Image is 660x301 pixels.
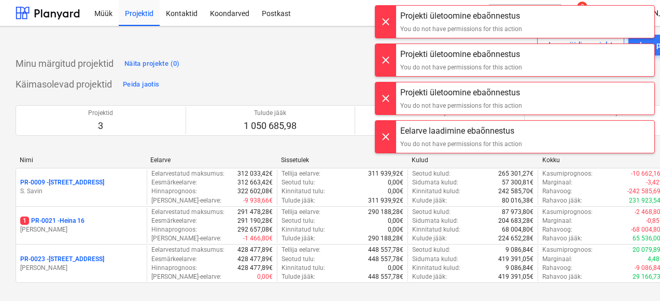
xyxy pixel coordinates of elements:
p: 448 557,78€ [368,255,403,264]
p: 265 301,27€ [498,169,533,178]
div: Nimi [20,156,142,164]
div: Projekti ületoomine ebaõnnestus [400,48,522,61]
p: 419 391,05€ [498,273,533,281]
p: Seotud kulud : [412,246,451,254]
p: Rahavoo jääk : [542,234,582,243]
span: 1 [20,217,29,225]
p: Rahavoo jääk : [542,273,582,281]
p: 0,00€ [388,217,403,225]
p: Tellija eelarve : [282,208,320,217]
p: S. Savin [20,187,143,196]
p: Tellija eelarve : [282,246,320,254]
p: [PERSON_NAME] [20,264,143,273]
div: 1PR-0021 -Heina 16[PERSON_NAME] [20,217,143,234]
p: Kasumiprognoos : [542,246,593,254]
p: Seotud tulu : [282,255,315,264]
p: 9 086,84€ [505,264,533,273]
button: Näita projekte (0) [122,55,182,72]
p: 0,00€ [388,264,403,273]
p: Kulude jääk : [412,196,447,205]
p: Tulude jääk : [282,234,315,243]
p: Kinnitatud kulud : [412,225,460,234]
p: 428 477,89€ [237,255,273,264]
p: [PERSON_NAME]-eelarve : [151,234,221,243]
div: Eelarve [150,156,273,164]
p: Tellija eelarve : [282,169,320,178]
p: Eelarvestatud maksumus : [151,246,224,254]
div: You do not have permissions for this action [400,139,522,149]
div: Kulud [412,156,534,164]
p: Marginaal : [542,178,572,187]
div: Projekti ületoomine ebaõnnestus [400,87,522,99]
p: Hinnaprognoos : [151,225,197,234]
p: [PERSON_NAME]-eelarve : [151,196,221,205]
p: 0,00€ [388,187,403,196]
p: 292 657,08€ [237,225,273,234]
p: Eesmärkeelarve : [151,255,197,264]
div: PR-0023 -[STREET_ADDRESS][PERSON_NAME] [20,255,143,273]
p: Eesmärkeelarve : [151,178,197,187]
p: 224 652,28€ [498,234,533,243]
p: 242 585,70€ [498,187,533,196]
p: Kasumiprognoos : [542,208,593,217]
p: 87 973,80€ [502,208,533,217]
div: You do not have permissions for this action [400,24,522,34]
p: 290 188,28€ [368,234,403,243]
p: Kinnitatud tulu : [282,264,325,273]
p: Eesmärkeelarve : [151,217,197,225]
p: Hinnaprognoos : [151,187,197,196]
p: Marginaal : [542,255,572,264]
p: 311 939,92€ [368,169,403,178]
p: 68 004,80€ [502,225,533,234]
p: 428 477,89€ [237,264,273,273]
p: Eelarvestatud maksumus : [151,169,224,178]
p: Seotud tulu : [282,217,315,225]
p: Kinnitatud kulud : [412,264,460,273]
p: 322 602,08€ [237,187,273,196]
p: 419 391,05€ [498,255,533,264]
div: You do not have permissions for this action [400,101,522,110]
p: 0,00€ [257,273,273,281]
p: 312 033,42€ [237,169,273,178]
p: Tulude jääk : [282,196,315,205]
p: Kinnitatud tulu : [282,225,325,234]
p: 428 477,89€ [237,246,273,254]
div: PR-0009 -[STREET_ADDRESS]S. Savin [20,178,143,196]
p: Hinnaprognoos : [151,264,197,273]
div: Näita projekte (0) [124,58,180,70]
p: 291 478,28€ [237,208,273,217]
p: 204 683,28€ [498,217,533,225]
p: PR-0021 - Heina 16 [20,217,85,225]
p: Seotud kulud : [412,169,451,178]
p: Sidumata kulud : [412,178,458,187]
button: Peida jaotis [120,76,162,93]
p: Sidumata kulud : [412,255,458,264]
p: 448 557,78€ [368,273,403,281]
p: [PERSON_NAME]-eelarve : [151,273,221,281]
p: 448 557,78€ [368,246,403,254]
p: Tulude jääk [244,109,297,118]
p: Projektid [88,109,113,118]
p: Minu märgitud projektid [16,58,114,70]
p: Kulude jääk : [412,273,447,281]
p: 0,00€ [388,225,403,234]
p: 9 086,84€ [505,246,533,254]
p: PR-0023 - [STREET_ADDRESS] [20,255,104,264]
p: 1 050 685,98 [244,120,297,132]
p: Marginaal : [542,217,572,225]
p: Tulude jääk : [282,273,315,281]
div: Sissetulek [281,156,403,164]
iframe: Chat Widget [608,251,660,301]
p: 0,00€ [388,178,403,187]
p: 57 300,81€ [502,178,533,187]
p: Kulude jääk : [412,234,447,243]
p: Rahavoo jääk : [542,196,582,205]
p: 290 188,28€ [368,208,403,217]
p: -1 466,80€ [243,234,273,243]
p: Sidumata kulud : [412,217,458,225]
p: Eelarvestatud maksumus : [151,208,224,217]
p: 311 939,92€ [368,196,403,205]
p: Kasumiprognoos : [542,169,593,178]
div: Projekti ületoomine ebaõnnestus [400,10,522,22]
p: Seotud tulu : [282,178,315,187]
